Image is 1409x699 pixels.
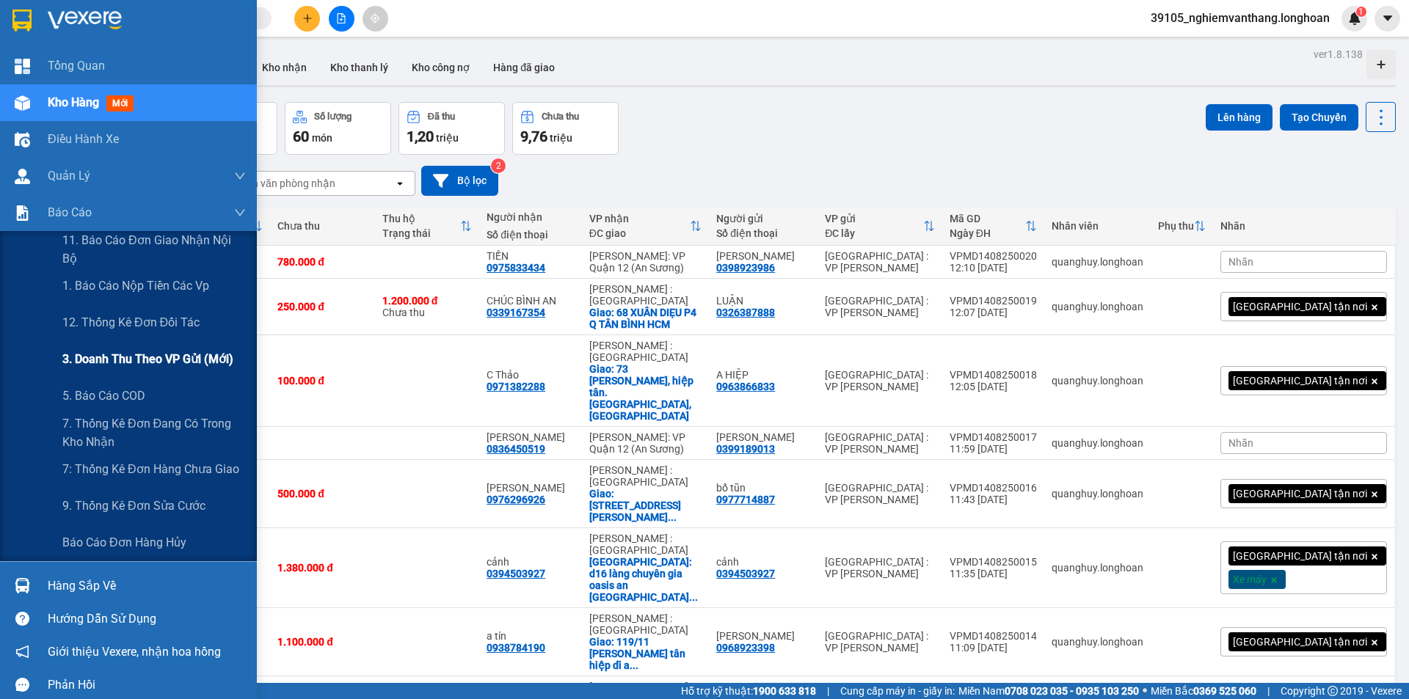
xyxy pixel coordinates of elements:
[62,387,145,405] span: 5. Báo cáo COD
[716,250,810,262] div: ANH TUẤN
[1228,256,1253,268] span: Nhãn
[825,250,935,274] div: [GEOGRAPHIC_DATA] : VP [PERSON_NAME]
[589,636,702,671] div: Giao: 119/11 trương văn vĩnh tân hiệp dĩ an bình dương
[1314,46,1363,62] div: ver 1.8.138
[1151,683,1256,699] span: Miền Bắc
[48,166,90,185] span: Quản Lý
[716,307,775,318] div: 0326387888
[1052,220,1143,232] div: Nhân viên
[1233,374,1367,387] span: [GEOGRAPHIC_DATA] tận nơi
[1005,685,1139,697] strong: 0708 023 035 - 0935 103 250
[62,460,239,478] span: 7: Thống kê đơn hàng chưa giao
[716,568,775,579] div: 0394503927
[487,262,545,274] div: 0975833434
[48,130,119,148] span: Điều hành xe
[716,262,775,274] div: 0398923986
[487,443,545,455] div: 0836450519
[382,295,473,307] div: 1.200.000 đ
[1052,488,1143,499] div: quanghuy.longhoan
[1052,256,1143,268] div: quanghuy.longhoan
[950,381,1037,392] div: 12:05 [DATE]
[106,95,134,111] span: mới
[487,295,575,307] div: CHÚC BÌNH AN
[62,277,209,295] span: 1. Báo cáo nộp tiền các vp
[1151,207,1213,246] th: Toggle SortBy
[818,207,942,246] th: Toggle SortBy
[1233,635,1367,648] span: [GEOGRAPHIC_DATA] tận nơi
[512,102,619,155] button: Chưa thu9,76 triệu
[1158,220,1194,232] div: Phụ thu
[428,111,455,122] div: Đã thu
[589,464,702,488] div: [PERSON_NAME] : [GEOGRAPHIC_DATA]
[277,562,368,574] div: 1.380.000 đ
[950,556,1037,568] div: VPMD1408250015
[48,674,246,696] div: Phản hồi
[589,556,702,603] div: Giao: d16 làng chuyên gia oasis an phú thuận an bd
[250,50,318,85] button: Kho nhận
[48,95,99,109] span: Kho hàng
[1052,562,1143,574] div: quanghuy.longhoan
[487,431,575,443] div: Đinh Thị Huyền
[825,431,935,455] div: [GEOGRAPHIC_DATA] : VP [PERSON_NAME]
[589,488,702,523] div: Giao: 362 Lê Hồng Phong, Phú Hòa, thủ đàu một , Bình Dương
[825,482,935,505] div: [GEOGRAPHIC_DATA] : VP [PERSON_NAME]
[487,369,575,381] div: C Thảo
[630,659,638,671] span: ...
[318,50,400,85] button: Kho thanh lý
[487,642,545,654] div: 0938784190
[382,295,473,318] div: Chưa thu
[277,256,368,268] div: 780.000 đ
[48,608,246,630] div: Hướng dẫn sử dụng
[589,213,690,224] div: VP nhận
[716,213,810,224] div: Người gửi
[375,207,480,246] th: Toggle SortBy
[827,683,829,699] span: |
[716,494,775,505] div: 0977714887
[1206,104,1273,131] button: Lên hàng
[336,13,346,23] span: file-add
[487,556,575,568] div: cảnh
[62,533,186,552] span: Báo cáo đơn hàng hủy
[950,213,1025,224] div: Mã GD
[277,636,368,648] div: 1.100.000 đ
[487,229,575,241] div: Số điện thoại
[589,283,702,307] div: [PERSON_NAME] : [GEOGRAPHIC_DATA]
[1233,573,1267,586] span: Xe máy
[314,111,352,122] div: Số lượng
[277,220,368,232] div: Chưa thu
[400,50,481,85] button: Kho công nợ
[329,6,354,32] button: file-add
[62,350,233,368] span: 3. Doanh Thu theo VP Gửi (mới)
[394,178,406,189] svg: open
[15,645,29,659] span: notification
[589,307,702,330] div: Giao: 68 XUÂN DIẸU P4 Q TÂN BÌNH HCM
[487,494,545,505] div: 0976296926
[716,556,810,568] div: cảnh
[48,643,221,661] span: Giới thiệu Vexere, nhận hoa hồng
[481,50,567,85] button: Hàng đã giao
[950,630,1037,642] div: VPMD1408250014
[716,227,810,239] div: Số điện thoại
[1233,487,1367,500] span: [GEOGRAPHIC_DATA] tận nơi
[234,170,246,182] span: down
[487,250,575,262] div: TIẾN
[277,375,368,387] div: 100.000 đ
[62,497,205,515] span: 9. Thống kê đơn sửa cước
[520,128,547,145] span: 9,76
[15,612,29,626] span: question-circle
[277,488,368,499] div: 500.000 đ
[716,431,810,443] div: Tạ Phương
[950,443,1037,455] div: 11:59 [DATE]
[48,56,105,75] span: Tổng Quan
[689,591,698,603] span: ...
[15,95,30,111] img: warehouse-icon
[12,10,32,32] img: logo-vxr
[1356,7,1366,17] sup: 1
[950,642,1037,654] div: 11:09 [DATE]
[302,13,313,23] span: plus
[370,13,380,23] span: aim
[950,250,1037,262] div: VPMD1408250020
[840,683,955,699] span: Cung cấp máy in - giấy in:
[825,213,923,224] div: VP gửi
[1193,685,1256,697] strong: 0369 525 060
